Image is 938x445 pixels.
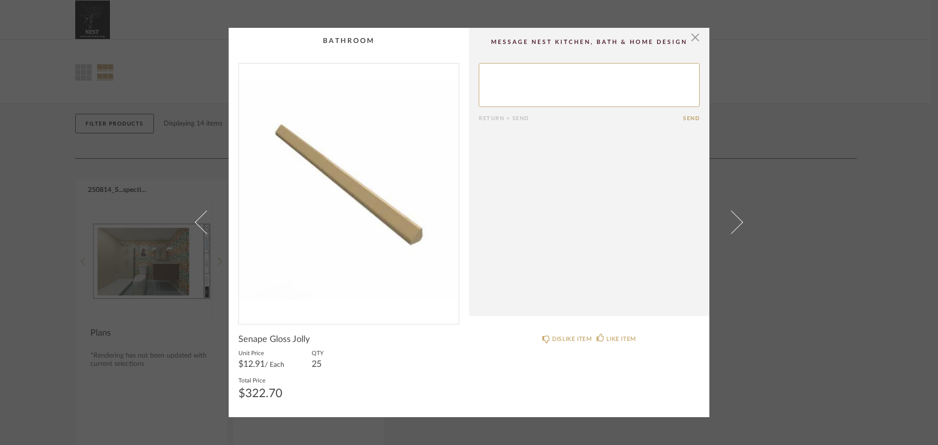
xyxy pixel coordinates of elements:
[239,64,459,316] div: 0
[265,361,284,368] span: / Each
[239,64,459,316] img: 4cc4935a-f52f-499d-990d-7d36414f56dc_1000x1000.jpg
[683,115,700,122] button: Send
[479,115,683,122] div: Return = Send
[685,28,705,47] button: Close
[238,349,284,357] label: Unit Price
[238,376,282,384] label: Total Price
[238,334,310,345] span: Senape Gloss Jolly
[238,388,282,400] div: $322.70
[606,334,636,344] div: LIKE ITEM
[312,349,323,357] label: QTY
[552,334,592,344] div: DISLIKE ITEM
[312,360,323,368] div: 25
[238,360,265,369] span: $12.91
